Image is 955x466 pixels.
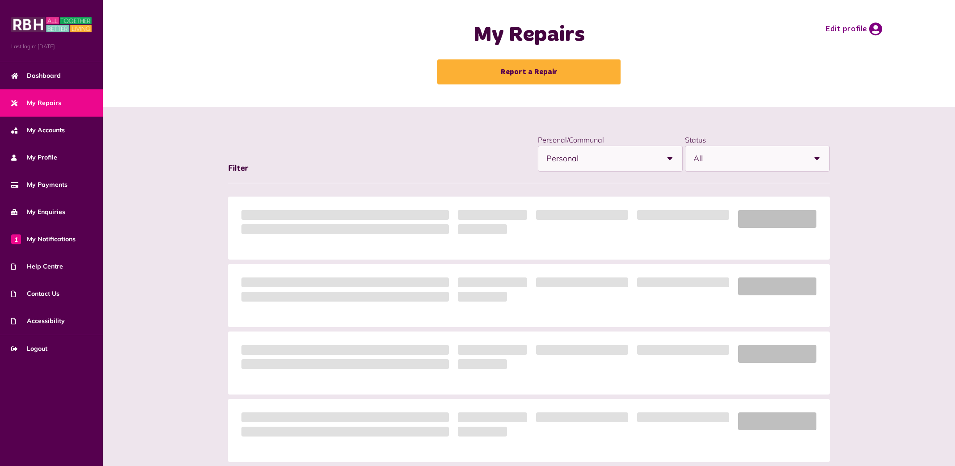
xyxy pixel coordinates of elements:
[350,22,708,48] h1: My Repairs
[11,262,63,271] span: Help Centre
[11,234,21,244] span: 1
[11,16,92,34] img: MyRBH
[11,289,59,298] span: Contact Us
[11,42,92,50] span: Last login: [DATE]
[11,71,61,80] span: Dashboard
[11,207,65,217] span: My Enquiries
[11,235,76,244] span: My Notifications
[11,180,68,189] span: My Payments
[11,126,65,135] span: My Accounts
[11,316,65,326] span: Accessibility
[11,344,47,353] span: Logout
[437,59,621,84] a: Report a Repair
[825,22,882,36] a: Edit profile
[11,98,61,108] span: My Repairs
[11,153,57,162] span: My Profile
